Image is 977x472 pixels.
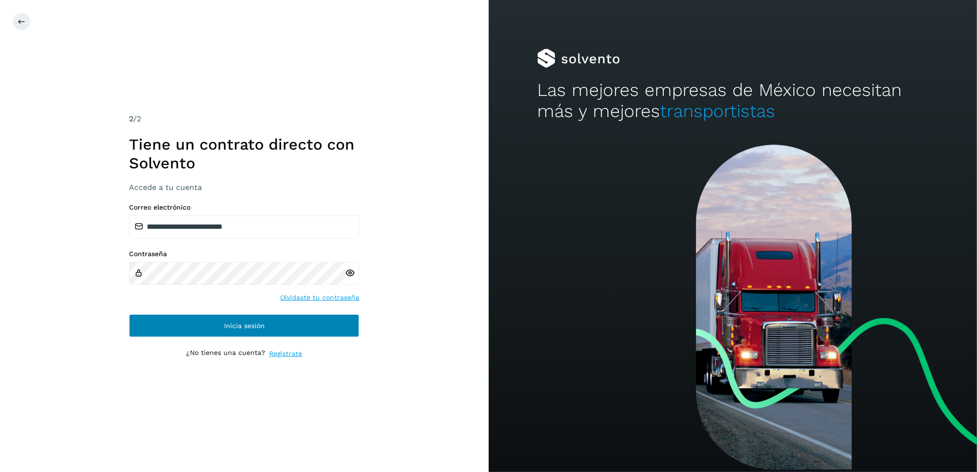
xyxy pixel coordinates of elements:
[537,80,928,122] h2: Las mejores empresas de México necesitan más y mejores
[280,293,359,303] a: Olvidaste tu contraseña
[224,322,265,329] span: Inicia sesión
[129,203,359,212] label: Correo electrónico
[660,101,775,121] span: transportistas
[129,135,359,172] h1: Tiene un contrato directo con Solvento
[129,113,359,125] div: /2
[129,114,133,123] span: 2
[129,183,359,192] h3: Accede a tu cuenta
[129,250,359,258] label: Contraseña
[269,349,302,359] a: Regístrate
[186,349,265,359] p: ¿No tienes una cuenta?
[129,314,359,337] button: Inicia sesión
